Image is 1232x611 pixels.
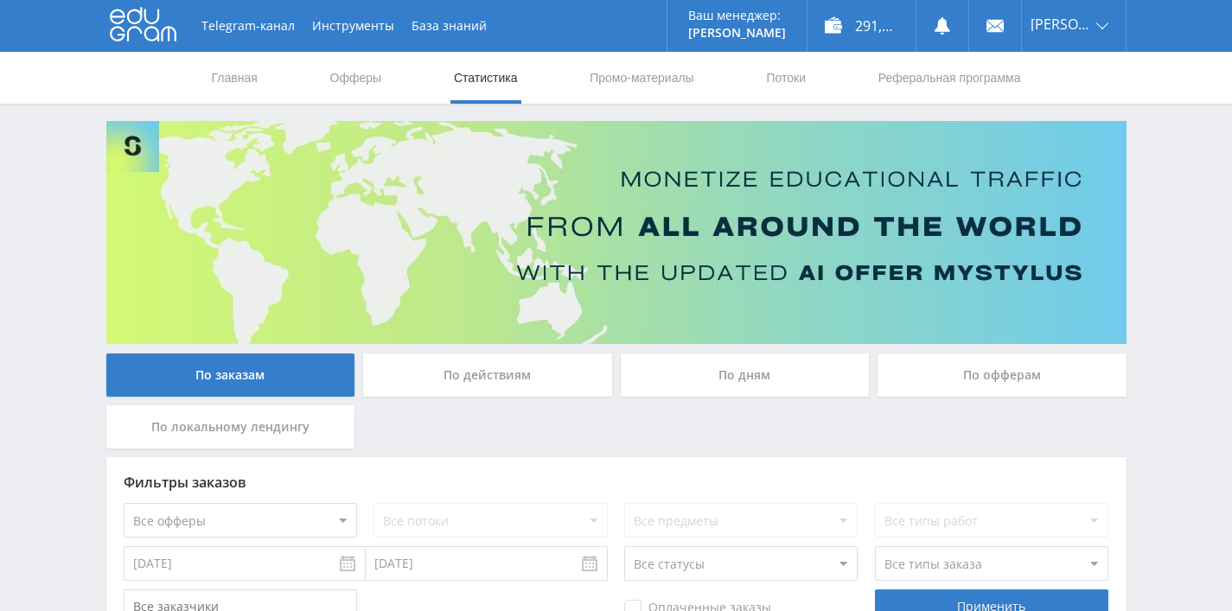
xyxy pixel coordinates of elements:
div: По заказам [106,353,355,397]
a: Промо-материалы [588,52,695,104]
p: [PERSON_NAME] [688,26,786,40]
div: По действиям [363,353,612,397]
div: Фильтры заказов [124,474,1109,490]
span: [PERSON_NAME] [1031,17,1091,31]
div: По офферам [878,353,1127,397]
a: Главная [210,52,259,104]
a: Реферальная программа [877,52,1023,104]
p: Ваш менеджер: [688,9,786,22]
a: Статистика [452,52,520,104]
img: Banner [106,121,1127,344]
div: По локальному лендингу [106,405,355,449]
a: Потоки [764,52,808,104]
a: Офферы [329,52,384,104]
div: По дням [621,353,870,397]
